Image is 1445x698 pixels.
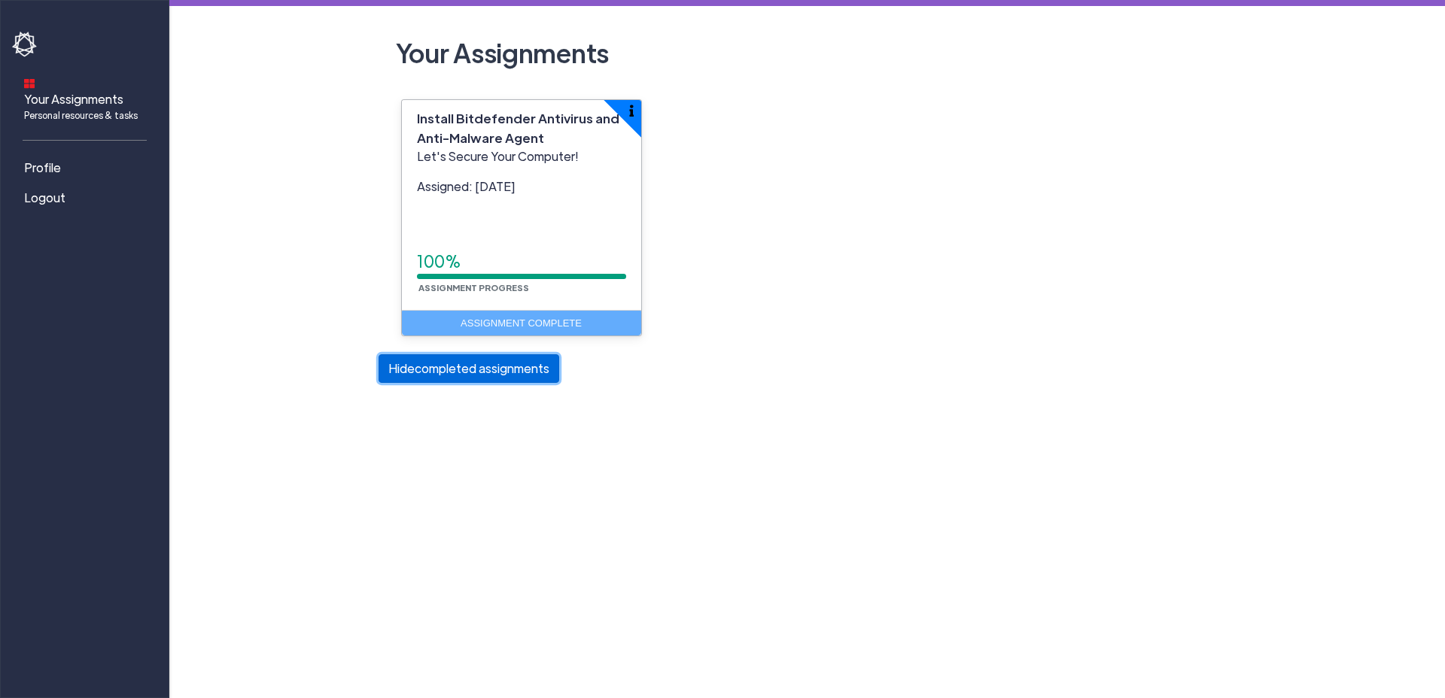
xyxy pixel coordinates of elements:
div: 100% [417,250,626,274]
span: Personal resources & tasks [24,108,138,122]
span: Install Bitdefender Antivirus and Anti-Malware Agent [417,110,619,146]
h2: Your Assignments [390,30,1225,75]
a: Logout [12,183,163,213]
a: Profile [12,153,163,183]
span: Your Assignments [24,90,138,122]
img: havoc-shield-logo-white.png [12,32,39,57]
p: Let's Secure Your Computer! [417,147,626,165]
span: Logout [24,189,65,207]
button: Hidecompleted assignments [379,354,559,383]
small: Assignment Progress [417,282,531,293]
img: info-icon.svg [629,105,634,117]
a: Your AssignmentsPersonal resources & tasks [12,68,163,128]
p: Assigned: [DATE] [417,178,626,196]
span: Profile [24,159,61,177]
img: dashboard-icon.svg [24,78,35,89]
